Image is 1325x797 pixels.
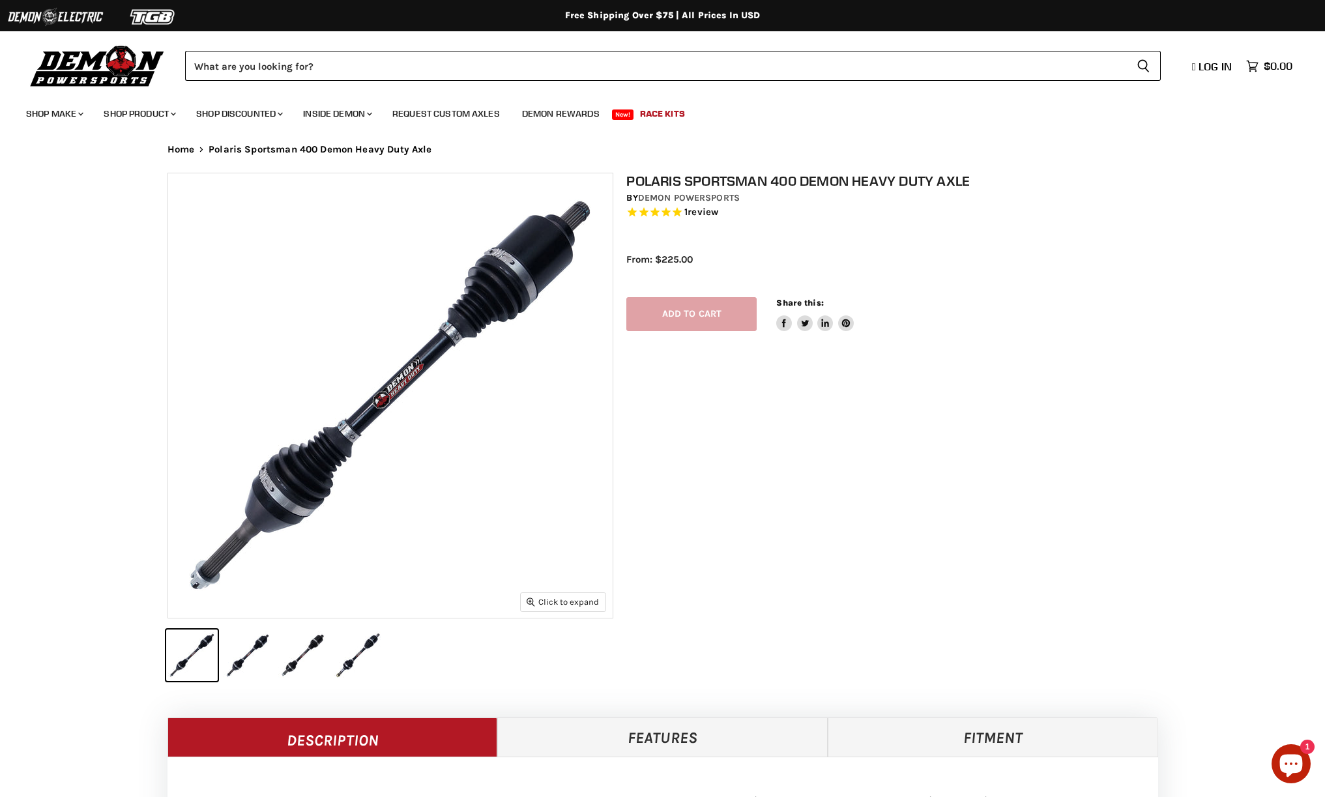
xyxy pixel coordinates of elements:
aside: Share this: [776,297,854,332]
span: 1 reviews [684,206,718,218]
button: IMAGE thumbnail [166,630,218,681]
a: Race Kits [630,100,695,127]
img: Demon Electric Logo 2 [7,5,104,29]
a: Request Custom Axles [383,100,510,127]
span: Log in [1199,60,1232,73]
button: Search [1126,51,1161,81]
a: Shop Discounted [186,100,291,127]
a: Demon Rewards [512,100,609,127]
form: Product [185,51,1161,81]
span: Rated 5.0 out of 5 stars 1 reviews [626,206,1171,220]
a: Inside Demon [293,100,380,127]
input: Search [185,51,1126,81]
span: Click to expand [527,597,599,607]
ul: Main menu [16,95,1289,127]
a: Shop Make [16,100,91,127]
nav: Breadcrumbs [141,144,1184,155]
a: Fitment [828,717,1158,757]
span: Polaris Sportsman 400 Demon Heavy Duty Axle [209,144,431,155]
span: Share this: [776,298,823,308]
img: Demon Powersports [26,42,169,89]
button: Click to expand [521,593,605,611]
a: Shop Product [94,100,184,127]
button: IMAGE thumbnail [332,630,384,681]
a: Features [497,717,828,757]
img: IMAGE [168,173,613,618]
button: IMAGE thumbnail [222,630,273,681]
a: Log in [1186,61,1240,72]
button: IMAGE thumbnail [277,630,328,681]
a: Description [167,717,498,757]
div: Free Shipping Over $75 | All Prices In USD [141,10,1184,22]
inbox-online-store-chat: Shopify online store chat [1268,744,1315,787]
a: Demon Powersports [638,192,740,203]
span: From: $225.00 [626,254,693,265]
span: review [688,206,718,218]
span: New! [612,109,634,120]
h1: Polaris Sportsman 400 Demon Heavy Duty Axle [626,173,1171,189]
div: by [626,191,1171,205]
img: TGB Logo 2 [104,5,202,29]
a: $0.00 [1240,57,1299,76]
a: Home [167,144,195,155]
span: $0.00 [1264,60,1292,72]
